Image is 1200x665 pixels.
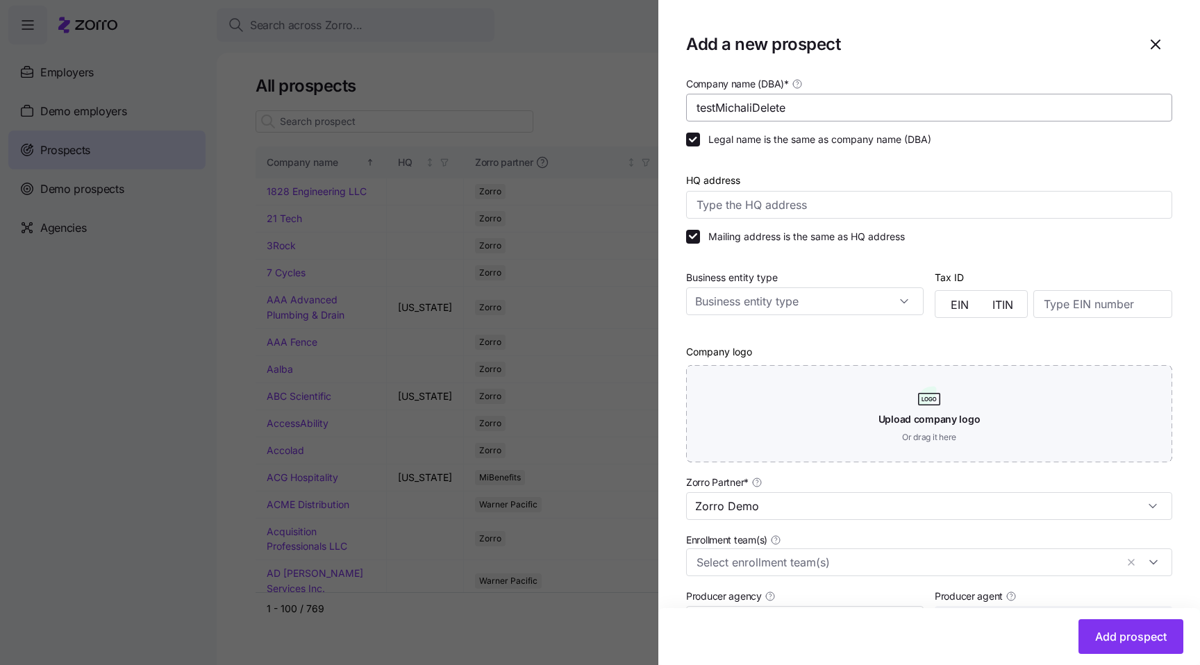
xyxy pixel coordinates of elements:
input: Select enrollment team(s) [697,553,1116,571]
input: Type the HQ address [686,191,1172,219]
input: Business entity type [686,287,924,315]
h1: Add a new prospect [686,33,1128,55]
span: Producer agent [935,589,1003,603]
input: Select a producer agency [686,606,924,634]
input: Type EIN number [1033,290,1172,318]
label: Business entity type [686,270,778,285]
span: EIN [951,299,969,310]
button: Add prospect [1078,619,1183,654]
label: Mailing address is the same as HQ address [700,230,905,244]
span: Zorro Partner * [686,475,749,489]
span: Company name (DBA) * [686,77,789,91]
label: Company logo [686,344,752,360]
span: Producer agency [686,589,762,603]
input: Type company name [686,94,1172,121]
input: Select a partner [686,492,1172,520]
span: Add prospect [1095,628,1167,645]
label: Legal name is the same as company name (DBA) [700,133,931,146]
span: ITIN [992,299,1013,310]
span: Enrollment team(s) [686,533,767,547]
input: Select a producer agent [935,606,1172,634]
label: Tax ID [935,270,964,285]
label: HQ address [686,173,740,188]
